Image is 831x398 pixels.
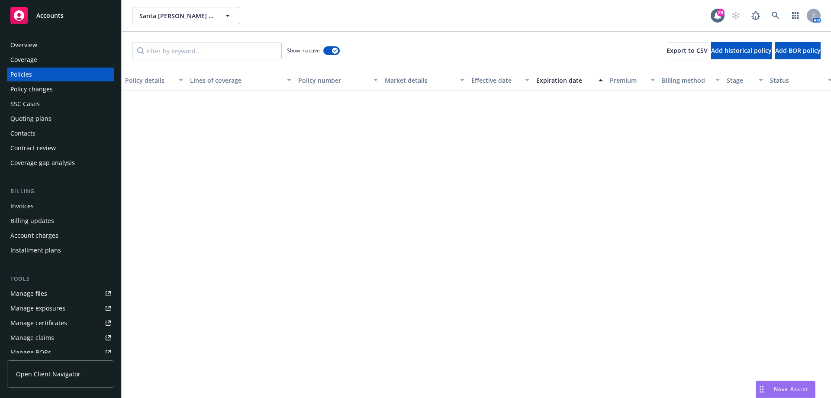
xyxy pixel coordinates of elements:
[295,70,381,91] button: Policy number
[774,385,808,393] span: Nova Assist
[190,76,282,85] div: Lines of coverage
[7,112,114,126] a: Quoting plans
[658,70,723,91] button: Billing method
[471,76,520,85] div: Effective date
[7,229,114,243] a: Account charges
[10,112,52,126] div: Quoting plans
[7,214,114,228] a: Billing updates
[747,7,764,24] a: Report a Bug
[7,346,114,359] a: Manage BORs
[756,381,767,398] div: Drag to move
[187,70,295,91] button: Lines of coverage
[533,70,606,91] button: Expiration date
[10,141,56,155] div: Contract review
[662,76,710,85] div: Billing method
[10,38,37,52] div: Overview
[10,287,47,301] div: Manage files
[606,70,658,91] button: Premium
[10,243,61,257] div: Installment plans
[468,70,533,91] button: Effective date
[7,53,114,67] a: Coverage
[10,229,58,243] div: Account charges
[287,47,320,54] span: Show inactive
[36,12,64,19] span: Accounts
[7,126,114,140] a: Contacts
[10,316,67,330] div: Manage certificates
[125,76,174,85] div: Policy details
[7,187,114,196] div: Billing
[10,97,40,111] div: SSC Cases
[7,287,114,301] a: Manage files
[727,7,744,24] a: Start snowing
[711,46,772,55] span: Add historical policy
[7,199,114,213] a: Invoices
[7,331,114,345] a: Manage claims
[7,97,114,111] a: SSC Cases
[717,9,725,16] div: 29
[610,76,645,85] div: Premium
[711,42,772,59] button: Add historical policy
[767,7,784,24] a: Search
[727,76,754,85] div: Stage
[7,156,114,170] a: Coverage gap analysis
[10,214,54,228] div: Billing updates
[667,46,708,55] span: Export to CSV
[385,76,455,85] div: Market details
[667,42,708,59] button: Export to CSV
[139,11,214,20] span: Santa [PERSON_NAME] & Grain & Ranches LLC
[10,156,75,170] div: Coverage gap analysis
[7,275,114,283] div: Tools
[16,369,81,379] span: Open Client Navigator
[7,68,114,81] a: Policies
[787,7,804,24] a: Switch app
[132,42,282,59] input: Filter by keyword...
[10,53,37,67] div: Coverage
[770,76,823,85] div: Status
[298,76,368,85] div: Policy number
[7,141,114,155] a: Contract review
[723,70,767,91] button: Stage
[10,301,65,315] div: Manage exposures
[7,38,114,52] a: Overview
[7,316,114,330] a: Manage certificates
[10,331,54,345] div: Manage claims
[122,70,187,91] button: Policy details
[7,243,114,257] a: Installment plans
[10,199,34,213] div: Invoices
[756,381,815,398] button: Nova Assist
[10,82,53,96] div: Policy changes
[7,82,114,96] a: Policy changes
[536,76,593,85] div: Expiration date
[7,3,114,28] a: Accounts
[10,346,51,359] div: Manage BORs
[775,42,821,59] button: Add BOR policy
[381,70,468,91] button: Market details
[132,7,240,24] button: Santa [PERSON_NAME] & Grain & Ranches LLC
[7,301,114,315] a: Manage exposures
[775,46,821,55] span: Add BOR policy
[10,126,35,140] div: Contacts
[10,68,32,81] div: Policies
